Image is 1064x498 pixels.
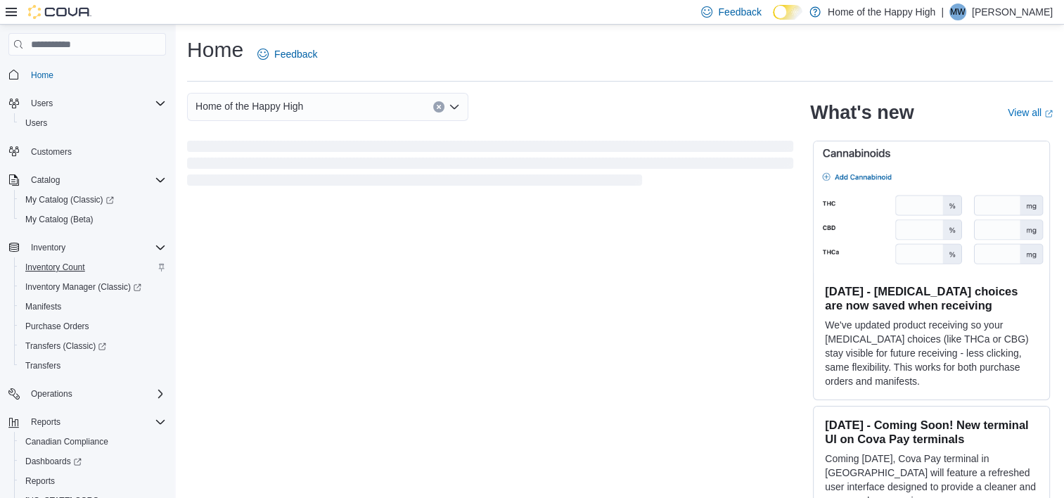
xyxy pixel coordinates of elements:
[20,453,87,470] a: Dashboards
[20,357,166,374] span: Transfers
[25,95,166,112] span: Users
[828,4,935,20] p: Home of the Happy High
[25,456,82,467] span: Dashboards
[20,453,166,470] span: Dashboards
[25,301,61,312] span: Manifests
[14,452,172,471] a: Dashboards
[3,94,172,113] button: Users
[14,336,172,356] a: Transfers (Classic)
[20,473,166,490] span: Reports
[20,191,120,208] a: My Catalog (Classic)
[25,262,85,273] span: Inventory Count
[25,172,65,189] button: Catalog
[25,414,66,430] button: Reports
[14,257,172,277] button: Inventory Count
[14,277,172,297] a: Inventory Manager (Classic)
[20,259,166,276] span: Inventory Count
[25,414,166,430] span: Reports
[433,101,444,113] button: Clear input
[20,279,166,295] span: Inventory Manager (Classic)
[950,4,965,20] span: MW
[14,471,172,491] button: Reports
[20,115,53,132] a: Users
[20,433,166,450] span: Canadian Compliance
[274,47,317,61] span: Feedback
[25,67,59,84] a: Home
[3,141,172,162] button: Customers
[20,433,114,450] a: Canadian Compliance
[773,5,802,20] input: Dark Mode
[14,190,172,210] a: My Catalog (Classic)
[20,298,166,315] span: Manifests
[3,412,172,432] button: Reports
[20,357,66,374] a: Transfers
[25,172,166,189] span: Catalog
[20,211,99,228] a: My Catalog (Beta)
[20,279,147,295] a: Inventory Manager (Classic)
[1008,107,1053,118] a: View allExternal link
[3,384,172,404] button: Operations
[14,210,172,229] button: My Catalog (Beta)
[20,298,67,315] a: Manifests
[949,4,966,20] div: Mark Wyllie
[20,318,95,335] a: Purchase Orders
[20,115,166,132] span: Users
[20,318,166,335] span: Purchase Orders
[31,98,53,109] span: Users
[25,194,114,205] span: My Catalog (Classic)
[25,475,55,487] span: Reports
[3,170,172,190] button: Catalog
[25,239,71,256] button: Inventory
[1044,110,1053,118] svg: External link
[31,174,60,186] span: Catalog
[14,297,172,317] button: Manifests
[25,65,166,83] span: Home
[25,214,94,225] span: My Catalog (Beta)
[31,416,60,428] span: Reports
[25,143,166,160] span: Customers
[25,281,141,293] span: Inventory Manager (Classic)
[449,101,460,113] button: Open list of options
[14,356,172,376] button: Transfers
[31,388,72,400] span: Operations
[25,95,58,112] button: Users
[20,191,166,208] span: My Catalog (Classic)
[972,4,1053,20] p: [PERSON_NAME]
[718,5,761,19] span: Feedback
[14,317,172,336] button: Purchase Orders
[25,321,89,332] span: Purchase Orders
[825,318,1038,388] p: We've updated product receiving so your [MEDICAL_DATA] choices (like THCa or CBG) stay visible fo...
[187,36,243,64] h1: Home
[20,338,112,355] a: Transfers (Classic)
[31,70,53,81] span: Home
[252,40,323,68] a: Feedback
[14,432,172,452] button: Canadian Compliance
[31,242,65,253] span: Inventory
[14,113,172,133] button: Users
[941,4,944,20] p: |
[3,64,172,84] button: Home
[25,436,108,447] span: Canadian Compliance
[20,473,60,490] a: Reports
[3,238,172,257] button: Inventory
[25,239,166,256] span: Inventory
[20,259,91,276] a: Inventory Count
[25,385,78,402] button: Operations
[825,284,1038,312] h3: [DATE] - [MEDICAL_DATA] choices are now saved when receiving
[20,338,166,355] span: Transfers (Classic)
[196,98,303,115] span: Home of the Happy High
[825,418,1038,446] h3: [DATE] - Coming Soon! New terminal UI on Cova Pay terminals
[20,211,166,228] span: My Catalog (Beta)
[28,5,91,19] img: Cova
[25,385,166,402] span: Operations
[25,360,60,371] span: Transfers
[25,117,47,129] span: Users
[25,143,77,160] a: Customers
[31,146,72,158] span: Customers
[187,143,793,189] span: Loading
[810,101,914,124] h2: What's new
[25,340,106,352] span: Transfers (Classic)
